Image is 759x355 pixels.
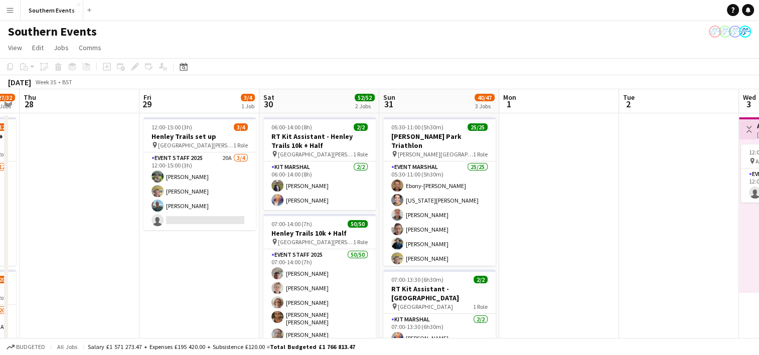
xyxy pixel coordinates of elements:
[33,78,58,86] span: Week 35
[270,343,355,350] span: Total Budgeted £1 766 813.47
[241,102,254,110] div: 1 Job
[271,123,312,131] span: 06:00-14:00 (8h)
[391,123,443,131] span: 05:30-11:00 (5h30m)
[278,150,353,158] span: [GEOGRAPHIC_DATA][PERSON_NAME]
[263,132,376,150] h3: RT Kit Assistant - Henley Trails 10k + Half
[383,284,496,302] h3: RT Kit Assistant - [GEOGRAPHIC_DATA]
[348,220,368,228] span: 50/50
[355,94,375,101] span: 52/52
[24,93,36,102] span: Thu
[143,117,256,230] app-job-card: 12:00-15:00 (3h)3/4Henley Trails set up [GEOGRAPHIC_DATA][PERSON_NAME]1 RoleEvent Staff 202520A3/...
[143,132,256,141] h3: Henley Trails set up
[719,26,731,38] app-user-avatar: RunThrough Events
[271,220,312,228] span: 07:00-14:00 (7h)
[278,238,353,246] span: [GEOGRAPHIC_DATA][PERSON_NAME]
[398,303,453,310] span: [GEOGRAPHIC_DATA]
[151,123,192,131] span: 12:00-15:00 (3h)
[62,78,72,86] div: BST
[502,98,516,110] span: 1
[5,341,47,352] button: Budgeted
[143,93,151,102] span: Fri
[234,123,248,131] span: 3/4
[354,123,368,131] span: 2/2
[355,102,374,110] div: 2 Jobs
[233,141,248,149] span: 1 Role
[263,161,376,210] app-card-role: Kit Marshal2/206:00-14:00 (8h)[PERSON_NAME][PERSON_NAME]
[739,26,751,38] app-user-avatar: RunThrough Events
[353,150,368,158] span: 1 Role
[382,98,395,110] span: 31
[263,117,376,210] app-job-card: 06:00-14:00 (8h)2/2RT Kit Assistant - Henley Trails 10k + Half [GEOGRAPHIC_DATA][PERSON_NAME]1 Ro...
[709,26,721,38] app-user-avatar: RunThrough Events
[262,98,274,110] span: 30
[22,98,36,110] span: 28
[353,238,368,246] span: 1 Role
[241,94,255,101] span: 3/4
[473,303,488,310] span: 1 Role
[263,93,274,102] span: Sat
[4,41,26,54] a: View
[474,276,488,283] span: 2/2
[32,43,44,52] span: Edit
[475,102,494,110] div: 3 Jobs
[622,98,635,110] span: 2
[741,98,756,110] span: 3
[75,41,105,54] a: Comms
[473,150,488,158] span: 1 Role
[475,94,495,101] span: 40/47
[729,26,741,38] app-user-avatar: RunThrough Events
[398,150,473,158] span: [PERSON_NAME][GEOGRAPHIC_DATA]
[743,93,756,102] span: Wed
[50,41,73,54] a: Jobs
[383,132,496,150] h3: [PERSON_NAME] Park Triathlon
[8,24,97,39] h1: Southern Events
[54,43,69,52] span: Jobs
[142,98,151,110] span: 29
[79,43,101,52] span: Comms
[158,141,233,149] span: [GEOGRAPHIC_DATA][PERSON_NAME]
[88,343,355,350] div: Salary £1 571 273.47 + Expenses £195 420.00 + Subsistence £120.00 =
[503,93,516,102] span: Mon
[55,343,79,350] span: All jobs
[383,117,496,266] app-job-card: 05:30-11:00 (5h30m)25/25[PERSON_NAME] Park Triathlon [PERSON_NAME][GEOGRAPHIC_DATA]1 RoleEvent Ma...
[263,229,376,238] h3: Henley Trails 10k + Half
[383,93,395,102] span: Sun
[8,77,31,87] div: [DATE]
[16,343,45,350] span: Budgeted
[143,152,256,230] app-card-role: Event Staff 202520A3/412:00-15:00 (3h)[PERSON_NAME][PERSON_NAME][PERSON_NAME]
[391,276,443,283] span: 07:00-13:30 (6h30m)
[468,123,488,131] span: 25/25
[8,43,22,52] span: View
[28,41,48,54] a: Edit
[623,93,635,102] span: Tue
[21,1,83,20] button: Southern Events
